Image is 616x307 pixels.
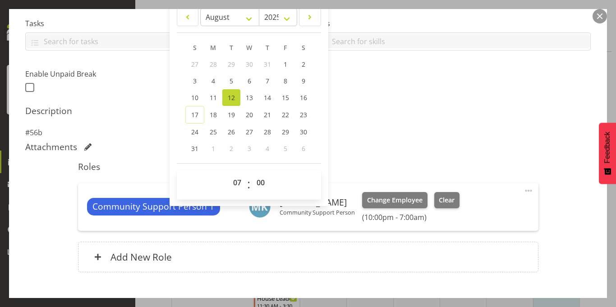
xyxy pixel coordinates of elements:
span: W [246,43,252,52]
span: Community Support Person 1 [92,200,214,213]
a: 8 [276,73,294,89]
span: Feedback [603,132,611,163]
span: 8 [284,77,287,85]
span: 1 [284,60,287,69]
a: 2 [294,56,313,73]
a: 3 [185,73,204,89]
span: S [193,43,197,52]
a: 18 [204,106,222,124]
a: 6 [240,73,258,89]
input: Search for tasks [26,34,302,48]
a: 26 [222,124,240,140]
a: 17 [185,106,204,124]
a: 25 [204,124,222,140]
img: michelle-kohnen1444.jpg [249,196,271,218]
a: 19 [222,106,240,124]
span: T [266,43,269,52]
button: Feedback - Show survey [599,123,616,184]
a: 7 [258,73,276,89]
a: 30 [294,124,313,140]
span: 6 [248,77,251,85]
span: 5 [230,77,233,85]
span: Change Employee [367,195,423,205]
label: Enable Unpaid Break [25,69,159,79]
label: Skills [313,18,591,29]
h5: Roles [78,161,538,172]
p: Community Support Person [280,209,355,216]
span: 3 [248,144,251,153]
p: #56b [25,127,591,138]
span: 30 [300,128,307,136]
span: 17 [191,110,198,119]
span: T [230,43,233,52]
span: 21 [264,110,271,119]
span: 15 [282,93,289,102]
span: 4 [266,144,269,153]
span: 12 [228,93,235,102]
span: F [284,43,287,52]
span: 10 [191,93,198,102]
span: 2 [230,144,233,153]
h5: Attachments [25,142,77,152]
button: Change Employee [362,192,428,208]
span: 27 [246,128,253,136]
button: Clear [434,192,460,208]
a: 13 [240,89,258,106]
a: 11 [204,89,222,106]
a: 1 [276,56,294,73]
a: 27 [240,124,258,140]
span: 27 [191,60,198,69]
a: 5 [222,73,240,89]
span: 30 [246,60,253,69]
a: 28 [258,124,276,140]
h6: [PERSON_NAME] [280,197,355,207]
span: 28 [210,60,217,69]
span: 26 [228,128,235,136]
span: 13 [246,93,253,102]
span: 11 [210,93,217,102]
span: 31 [191,144,198,153]
a: 12 [222,89,240,106]
span: 7 [266,77,269,85]
span: 22 [282,110,289,119]
a: 24 [185,124,204,140]
a: 10 [185,89,204,106]
a: 22 [276,106,294,124]
span: 18 [210,110,217,119]
a: 21 [258,106,276,124]
a: 14 [258,89,276,106]
h5: Description [25,105,591,116]
a: 20 [240,106,258,124]
h6: Add New Role [110,251,172,263]
span: Clear [439,195,455,205]
a: 16 [294,89,313,106]
span: M [210,43,216,52]
a: 29 [276,124,294,140]
span: 23 [300,110,307,119]
span: 9 [302,77,305,85]
span: 29 [228,60,235,69]
span: 19 [228,110,235,119]
input: Search for skills [314,34,590,48]
a: 9 [294,73,313,89]
span: 14 [264,93,271,102]
span: 4 [211,77,215,85]
span: S [302,43,305,52]
span: 3 [193,77,197,85]
span: : [247,174,250,196]
a: 4 [204,73,222,89]
span: 25 [210,128,217,136]
span: 16 [300,93,307,102]
span: 20 [246,110,253,119]
h6: (10:00pm - 7:00am) [362,213,460,222]
span: 1 [211,144,215,153]
a: 31 [185,140,204,157]
span: 5 [284,144,287,153]
span: 24 [191,128,198,136]
span: 29 [282,128,289,136]
span: 2 [302,60,305,69]
span: 6 [302,144,305,153]
a: 23 [294,106,313,124]
span: 28 [264,128,271,136]
span: 31 [264,60,271,69]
